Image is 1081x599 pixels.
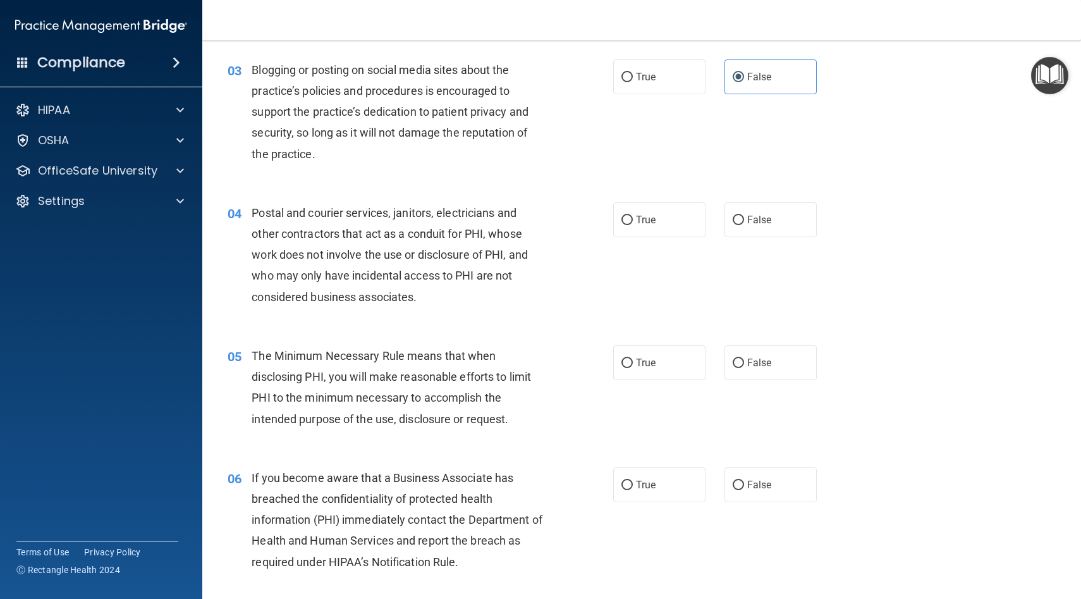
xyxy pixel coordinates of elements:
[228,471,241,486] span: 06
[15,102,184,118] a: HIPAA
[621,359,633,368] input: True
[38,163,157,178] p: OfficeSafe University
[37,54,125,71] h4: Compliance
[252,349,531,426] span: The Minimum Necessary Rule means that when disclosing PHI, you will make reasonable efforts to li...
[621,216,633,225] input: True
[38,102,70,118] p: HIPAA
[747,357,772,369] span: False
[733,481,744,490] input: False
[636,357,656,369] span: True
[733,73,744,82] input: False
[15,133,184,148] a: OSHA
[636,479,656,491] span: True
[636,214,656,226] span: True
[252,63,528,161] span: Blogging or posting on social media sites about the practice’s policies and procedures is encoura...
[747,214,772,226] span: False
[16,546,69,559] a: Terms of Use
[733,216,744,225] input: False
[228,349,241,364] span: 05
[747,479,772,491] span: False
[621,481,633,490] input: True
[38,194,85,209] p: Settings
[621,73,633,82] input: True
[16,564,120,576] span: Ⓒ Rectangle Health 2024
[15,163,184,178] a: OfficeSafe University
[636,71,656,83] span: True
[84,546,141,559] a: Privacy Policy
[228,63,241,78] span: 03
[228,206,241,221] span: 04
[38,133,70,148] p: OSHA
[733,359,744,368] input: False
[1031,57,1068,94] button: Open Resource Center
[252,471,542,569] span: If you become aware that a Business Associate has breached the confidentiality of protected healt...
[747,71,772,83] span: False
[15,13,187,39] img: PMB logo
[252,206,528,304] span: Postal and courier services, janitors, electricians and other contractors that act as a conduit f...
[15,194,184,209] a: Settings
